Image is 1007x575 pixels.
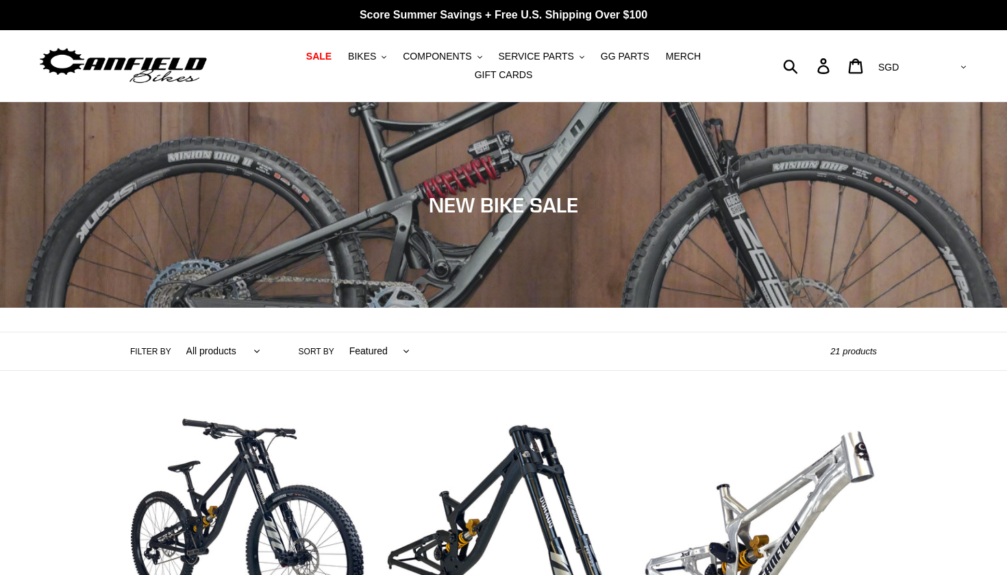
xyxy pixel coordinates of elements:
span: NEW BIKE SALE [429,193,578,217]
span: 21 products [830,346,877,356]
a: GG PARTS [594,47,656,66]
input: Search [791,51,825,81]
a: SALE [299,47,338,66]
a: MERCH [659,47,708,66]
button: BIKES [341,47,393,66]
label: Sort by [299,345,334,358]
a: GIFT CARDS [468,66,540,84]
span: SERVICE PARTS [498,51,573,62]
span: GG PARTS [601,51,649,62]
span: SALE [306,51,332,62]
button: SERVICE PARTS [491,47,590,66]
button: COMPONENTS [396,47,488,66]
span: MERCH [666,51,701,62]
span: BIKES [348,51,376,62]
span: COMPONENTS [403,51,471,62]
label: Filter by [130,345,171,358]
img: Canfield Bikes [38,45,209,88]
span: GIFT CARDS [475,69,533,81]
